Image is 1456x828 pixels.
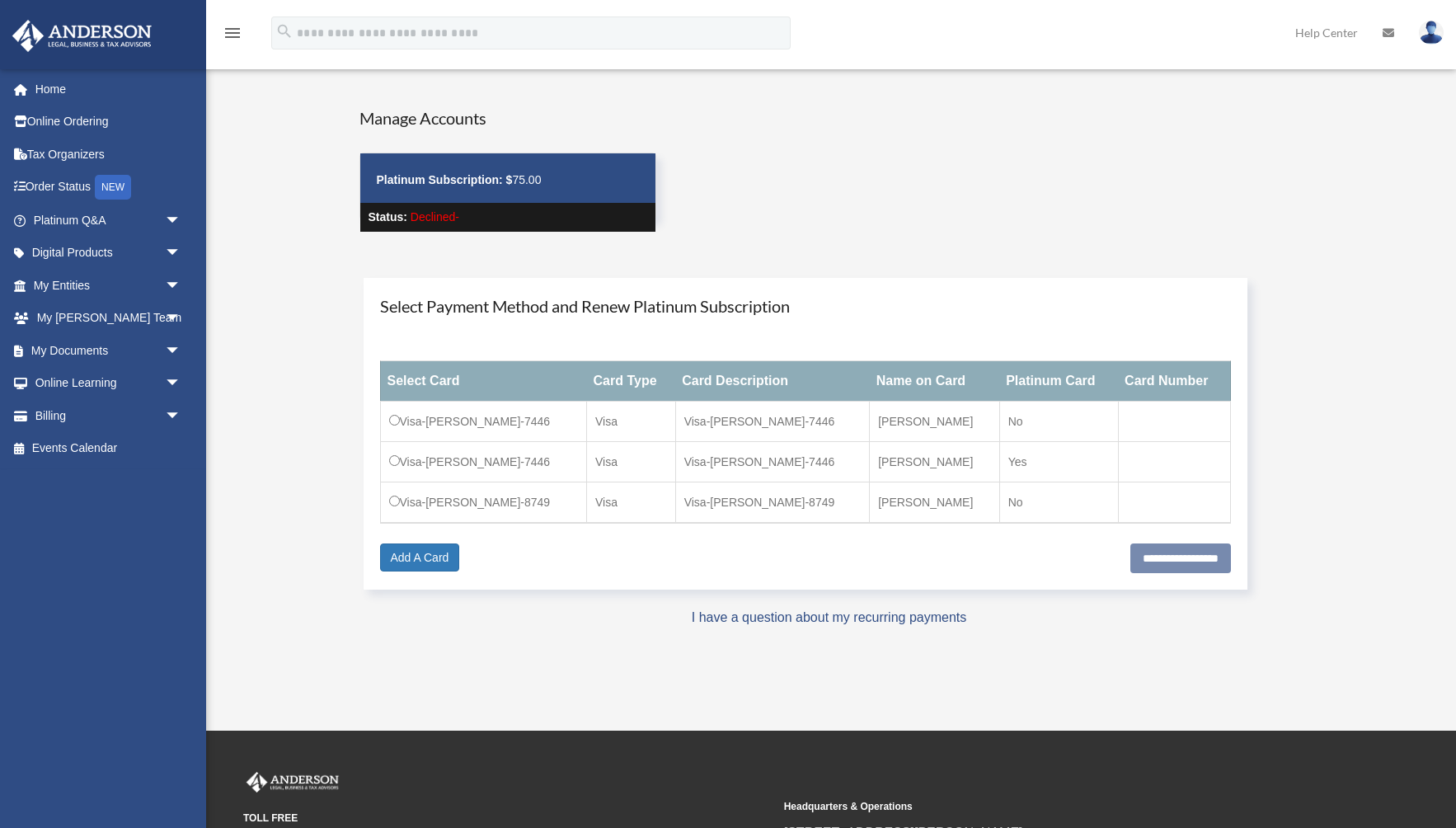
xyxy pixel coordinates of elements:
strong: Status: [369,210,407,223]
span: arrow_drop_down [165,334,198,368]
h4: Manage Accounts [359,106,656,129]
td: Visa-[PERSON_NAME]-7446 [380,442,587,482]
td: Visa-[PERSON_NAME]-7446 [675,442,870,482]
a: Events Calendar [12,432,206,465]
div: NEW [95,175,131,200]
th: Card Number [1118,361,1230,402]
span: Declined- [411,210,459,223]
th: Select Card [380,361,587,402]
img: User Pic [1419,21,1444,45]
i: menu [223,23,242,43]
h4: Select Payment Method and Renew Platinum Subscription [380,294,1232,318]
strong: Platinum Subscription: $ [377,173,513,186]
a: I have a question about my recurring payments [692,610,967,624]
th: Card Description [675,361,870,402]
td: Visa [587,482,676,524]
td: No [999,402,1118,442]
span: arrow_drop_down [165,204,198,238]
a: Online Ordering [12,106,206,139]
a: menu [223,29,242,43]
th: Card Type [587,361,676,402]
td: Visa-[PERSON_NAME]-8749 [380,482,587,524]
a: My Entitiesarrow_drop_down [12,269,206,302]
td: Visa [587,442,676,482]
a: Tax Organizers [12,138,206,171]
span: arrow_drop_down [165,302,198,336]
a: Order StatusNEW [12,171,206,205]
td: Visa [587,402,676,442]
td: Visa-[PERSON_NAME]-7446 [675,402,870,442]
img: Anderson Advisors Platinum Portal [7,20,157,52]
td: Yes [999,442,1118,482]
td: [PERSON_NAME] [870,402,999,442]
td: No [999,482,1118,524]
a: My Documentsarrow_drop_down [12,334,206,367]
td: Visa-[PERSON_NAME]-8749 [675,482,870,524]
a: Online Learningarrow_drop_down [12,367,206,400]
small: Headquarters & Operations [784,798,1313,816]
a: Digital Productsarrow_drop_down [12,237,206,270]
i: search [275,22,294,40]
small: TOLL FREE [243,810,773,827]
p: 75.00 [377,170,639,191]
th: Platinum Card [999,361,1118,402]
a: My [PERSON_NAME] Teamarrow_drop_down [12,302,206,335]
th: Name on Card [870,361,999,402]
span: arrow_drop_down [165,367,198,401]
img: Anderson Advisors Platinum Portal [243,772,342,793]
a: Billingarrow_drop_down [12,399,206,432]
td: Visa-[PERSON_NAME]-7446 [380,402,587,442]
span: arrow_drop_down [165,237,198,271]
td: [PERSON_NAME] [870,442,999,482]
span: arrow_drop_down [165,269,198,303]
span: arrow_drop_down [165,399,198,433]
a: Platinum Q&Aarrow_drop_down [12,204,206,237]
td: [PERSON_NAME] [870,482,999,524]
a: Add A Card [380,543,460,572]
a: Home [12,73,206,106]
